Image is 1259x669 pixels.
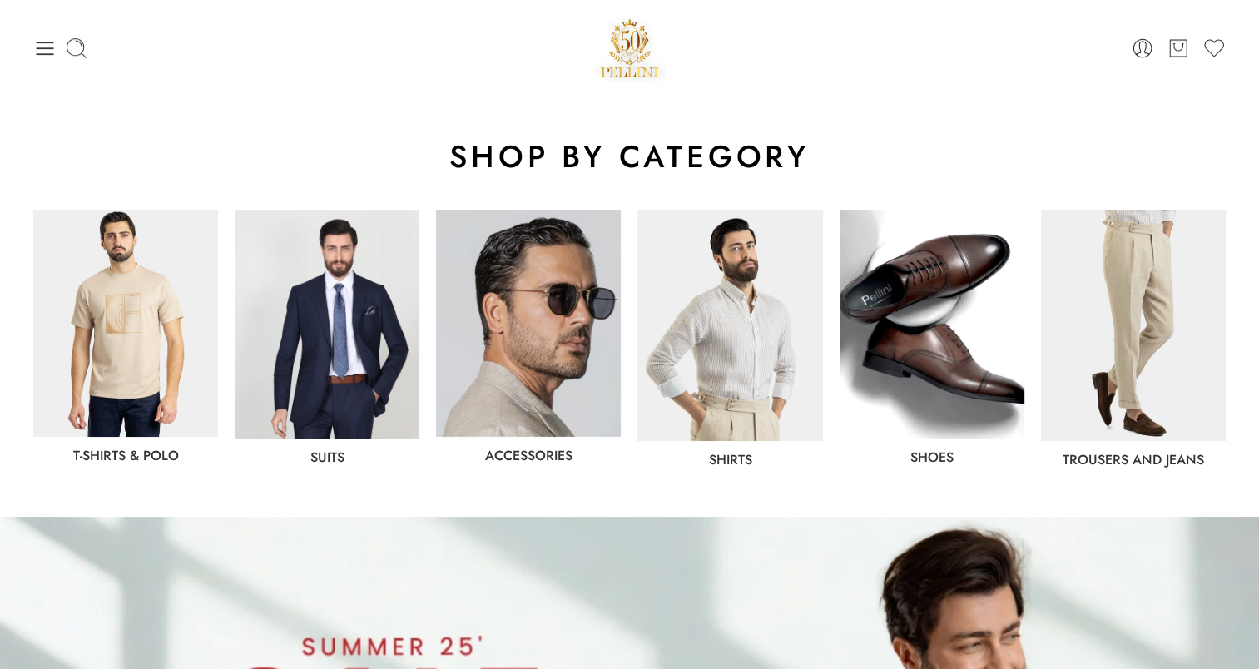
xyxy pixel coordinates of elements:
a: Accessories [485,446,572,465]
a: shoes [910,448,954,467]
img: Pellini [594,12,666,83]
a: Wishlist [1202,37,1226,60]
a: Suits [310,448,344,467]
a: Shirts [709,450,752,469]
h2: shop by category [33,136,1226,176]
a: Login / Register [1131,37,1154,60]
a: Cart [1167,37,1190,60]
a: Trousers and jeans [1063,450,1204,469]
a: T-Shirts & Polo [73,446,179,465]
a: Pellini - [594,12,666,83]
